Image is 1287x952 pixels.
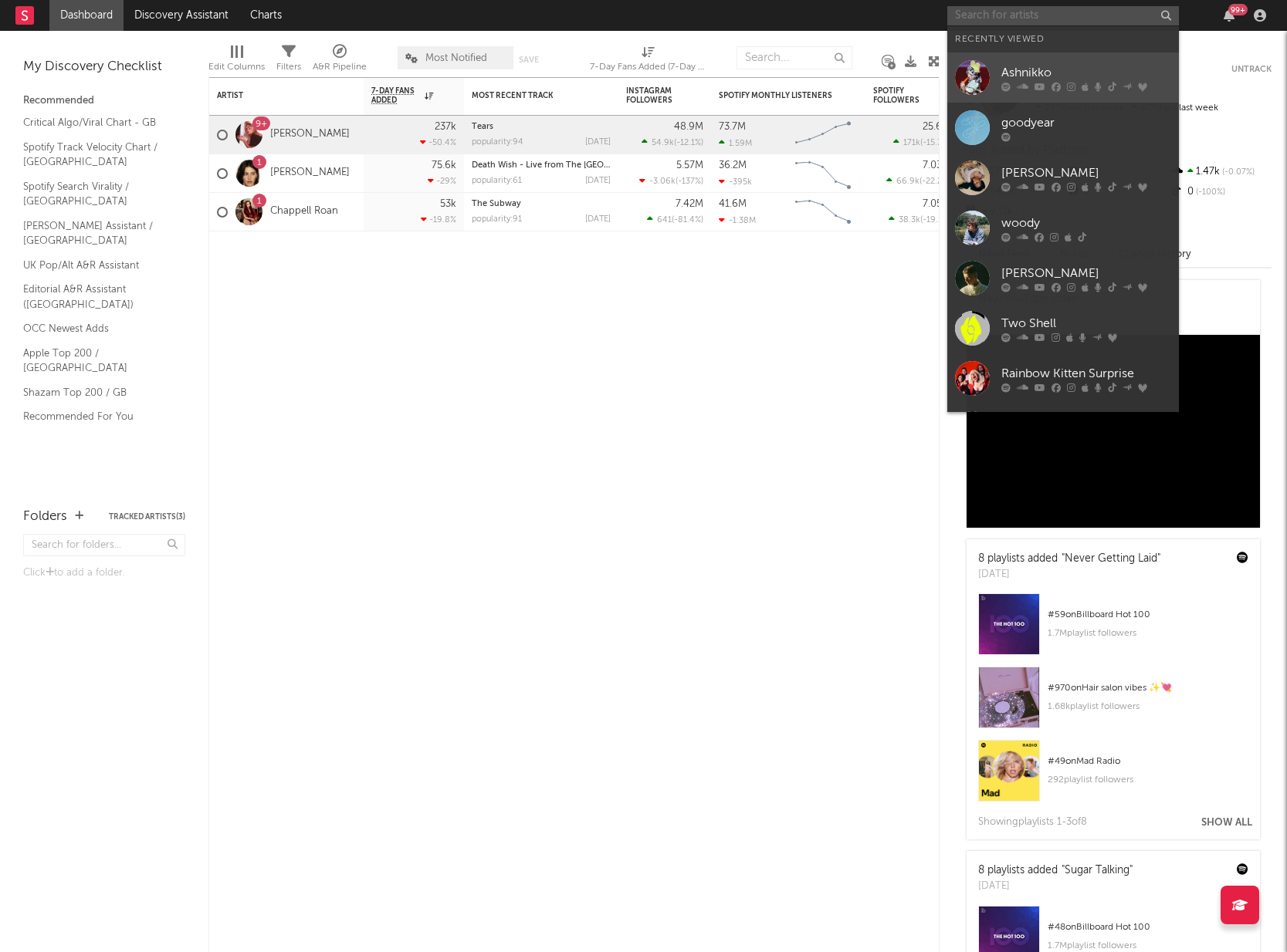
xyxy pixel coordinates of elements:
div: [DATE] [585,215,611,224]
div: Folders [23,508,67,526]
div: [DATE] [585,138,611,147]
div: 53k [440,199,456,209]
span: -19.1 % [923,216,948,224]
div: Death Wish - Live from The O2 Arena [472,161,611,170]
div: Two Shell [1001,314,1171,333]
span: -12.1 % [676,139,701,147]
div: 7-Day Fans Added (7-Day Fans Added) [590,39,706,83]
div: 99 + [1228,4,1248,15]
div: ( ) [647,214,703,224]
a: Tears [472,123,493,131]
div: ( ) [642,137,703,147]
div: -19.8 % [421,214,456,224]
div: [DATE] [978,879,1133,894]
div: 1.7M playlist followers [1048,624,1248,643]
div: popularity: 61 [472,177,522,185]
a: goodyear [947,103,1179,153]
div: Tears [472,123,611,131]
a: Spotify Track Velocity Chart / [GEOGRAPHIC_DATA] [23,139,170,170]
input: Search for artists [947,6,1179,25]
div: # 970 on Hair salon vibes ✨💘 [1048,679,1248,697]
div: Showing playlist s 1- 3 of 8 [978,813,1087,832]
div: [DATE] [978,567,1160,582]
a: Rainbow Kitten Surprise [947,353,1179,403]
div: 25.6M [923,122,950,132]
div: ( ) [639,176,703,186]
div: Instagram Followers [626,86,680,105]
div: # 48 on Billboard Hot 100 [1048,918,1248,937]
div: Artist [217,91,333,100]
div: woody [1001,214,1171,232]
div: 1.68k playlist followers [1048,697,1248,716]
div: -29 % [428,176,456,186]
button: Show All [1201,818,1252,828]
div: popularity: 91 [472,215,522,224]
div: 41.6M [719,199,747,209]
a: Chappell Roan [270,205,338,218]
div: Spotify Monthly Listeners [719,91,835,100]
span: 38.3k [899,216,920,224]
div: # 49 on Mad Radio [1048,752,1248,771]
div: -395k [719,177,752,187]
div: 7.42M [676,199,703,209]
a: Apple Top 200 / [GEOGRAPHIC_DATA] [23,345,170,376]
div: popularity: 94 [472,138,523,147]
div: ( ) [889,214,950,224]
span: -0.07 % [1220,168,1255,177]
div: 1.59M [719,138,752,148]
div: Filters [276,58,301,76]
span: -100 % [1194,188,1225,197]
a: Two Shell [947,303,1179,353]
div: 75.6k [432,160,456,170]
a: [PERSON_NAME] [270,128,350,141]
a: [PERSON_NAME] [270,167,350,180]
a: #49onMad Radio292playlist followers [967,740,1260,813]
div: A&R Pipeline [313,39,367,83]
svg: Chart title [788,116,858,154]
div: [DATE] [585,177,611,185]
div: The Subway [472,200,611,208]
a: Editorial A&R Assistant ([GEOGRAPHIC_DATA]) [23,281,170,312]
a: woody [947,203,1179,253]
span: -3.06k [649,177,676,186]
div: Edit Columns [208,58,265,76]
svg: Chart title [788,193,858,231]
a: "Sugar Talking" [1062,865,1133,876]
button: Untrack [1231,62,1272,77]
span: -81.4 % [674,216,701,224]
div: goodyear [1001,113,1171,132]
div: Spotify Followers [873,86,927,105]
a: Shazam Top 200 / GB [23,384,170,401]
a: [PERSON_NAME] [947,253,1179,303]
a: "Never Getting Laid" [1062,553,1160,564]
span: 641 [657,216,672,224]
div: 5.57M [676,160,703,170]
a: Ashnikko [947,52,1179,103]
a: Recommended For You [23,408,170,425]
a: The Subway [472,200,521,208]
button: 99+ [1224,9,1235,22]
a: OCC Newest Adds [23,320,170,337]
a: UK Pop/Alt A&R Assistant [23,257,170,274]
a: [PERSON_NAME] Assistant / [GEOGRAPHIC_DATA] [23,218,170,249]
div: 8 playlists added [978,551,1160,567]
div: [PERSON_NAME] [1001,164,1171,182]
div: 8 playlists added [978,863,1133,879]
a: Spotify Search Virality / [GEOGRAPHIC_DATA] [23,178,170,210]
div: 73.7M [719,122,746,132]
div: 0 [1169,182,1272,202]
div: 7-Day Fans Added (7-Day Fans Added) [590,58,706,76]
div: 48.9M [674,122,703,132]
div: -1.38M [719,215,756,225]
div: [PERSON_NAME] [1001,264,1171,282]
button: Save [519,56,539,64]
div: My Discovery Checklist [23,58,185,76]
div: 1.47k [1169,162,1272,182]
div: 36.2M [719,160,747,170]
div: Rainbow Kitten Surprise [1001,364,1171,383]
div: # 59 on Billboard Hot 100 [1048,606,1248,624]
span: -22.2 % [922,177,948,186]
div: -50.4 % [420,137,456,147]
span: -137 % [678,177,701,186]
svg: Chart title [788,154,858,193]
